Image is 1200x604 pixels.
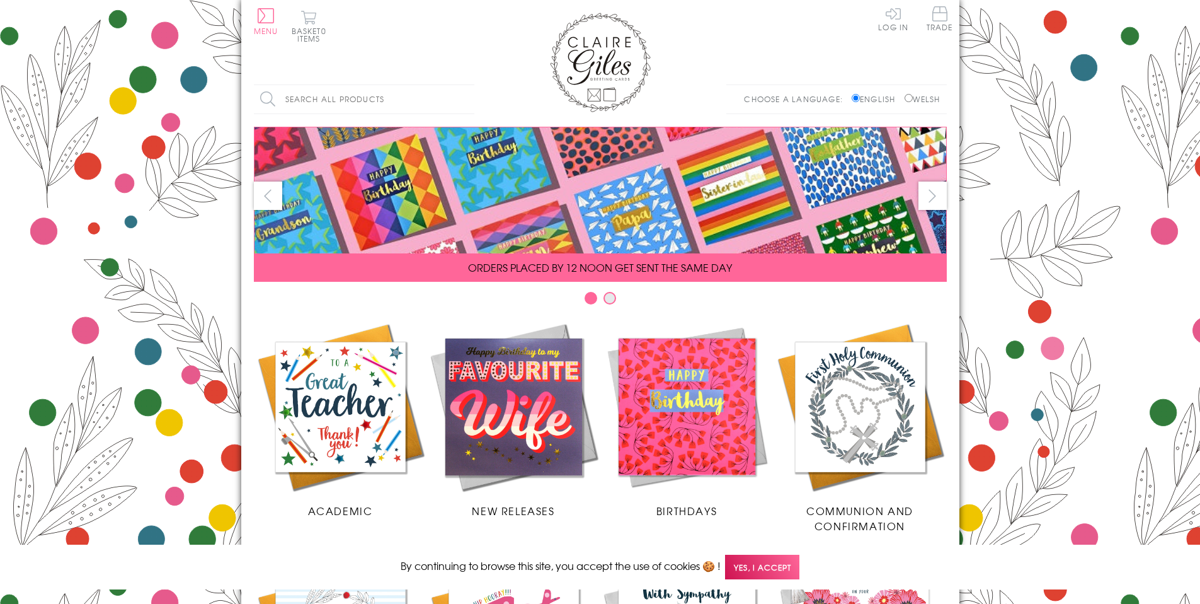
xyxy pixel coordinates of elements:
[472,503,554,518] span: New Releases
[852,93,901,105] label: English
[600,320,774,518] a: Birthdays
[254,182,282,210] button: prev
[918,182,947,210] button: next
[774,320,947,533] a: Communion and Confirmation
[927,6,953,33] a: Trade
[254,85,474,113] input: Search all products
[254,320,427,518] a: Academic
[656,503,717,518] span: Birthdays
[603,292,616,305] button: Carousel Page 2
[254,25,278,37] span: Menu
[550,13,651,112] img: Claire Giles Greetings Cards
[878,6,908,31] a: Log In
[806,503,913,533] span: Communion and Confirmation
[927,6,953,31] span: Trade
[585,292,597,305] button: Carousel Page 1 (Current Slide)
[292,10,326,42] button: Basket0 items
[744,93,849,105] p: Choose a language:
[852,94,860,102] input: English
[308,503,373,518] span: Academic
[297,25,326,44] span: 0 items
[468,260,732,275] span: ORDERS PLACED BY 12 NOON GET SENT THE SAME DAY
[905,94,913,102] input: Welsh
[427,320,600,518] a: New Releases
[462,85,474,113] input: Search
[254,8,278,35] button: Menu
[905,93,940,105] label: Welsh
[725,555,799,579] span: Yes, I accept
[254,291,947,311] div: Carousel Pagination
